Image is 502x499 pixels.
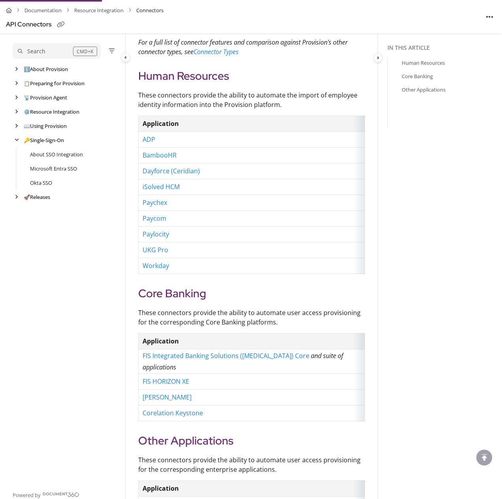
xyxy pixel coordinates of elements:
[43,492,79,497] img: Document360
[13,43,101,59] button: Search
[138,455,365,474] p: These connectors provide the ability to automate user access provisioning for the corresponding e...
[24,193,30,201] span: 🚀
[373,53,383,62] button: Category toggle
[194,47,239,56] a: Connector Types
[138,38,348,56] em: For a full list of connector features and comparison against Provision's other connector types, see
[143,351,309,360] a: FIS Integrated Banking Solutions ([MEDICAL_DATA]) Core
[24,136,64,144] a: Single-Sign-On
[24,137,30,144] span: 🔑
[24,79,85,87] a: Preparing for Provision
[6,5,12,16] a: Home
[143,337,179,345] strong: Application
[24,193,50,201] a: Releases
[143,167,200,175] a: Dayforce (Ceridian)
[138,308,365,327] p: These connectors provide the ability to automate user access provisioning for the corresponding C...
[13,94,21,101] div: arrow
[13,193,21,201] div: arrow
[143,135,155,144] a: ADP
[143,246,168,254] a: UKG Pro
[143,484,179,493] strong: Application
[24,122,67,130] a: Using Provision
[6,19,51,30] div: API Connectors
[107,46,117,56] button: Filter
[143,214,166,223] a: Paycom
[121,53,130,62] button: Category toggle
[13,80,21,87] div: arrow
[143,151,177,159] a: BambooHR
[138,432,365,449] h2: Other Applications
[13,491,41,499] span: Powered by
[24,65,68,73] a: About Provision
[30,150,83,158] a: About SSO Integration
[74,5,124,16] a: Resource Integration
[143,351,343,371] em: and suite of applications
[402,72,433,80] a: Core Banking
[24,108,79,116] a: Resource Integration
[24,66,30,73] span: ℹ️
[24,108,30,115] span: ⚙️
[387,43,499,52] div: In this article
[476,450,492,465] div: scroll to top
[13,137,21,144] div: arrow
[402,59,445,67] a: Human Resources
[24,122,30,129] span: 📖
[138,68,365,84] h2: Human Resources
[143,230,169,238] a: Paylocity
[143,393,192,401] a: [PERSON_NAME]
[24,94,30,101] span: 📡
[13,490,79,499] a: Powered by Document360 - opens in a new tab
[143,198,167,207] a: Paychex
[73,47,97,56] div: CMD+K
[13,122,21,130] div: arrow
[138,285,365,302] h2: Core Banking
[24,5,62,16] a: Documentation
[143,119,179,128] strong: Application
[402,86,446,94] a: Other Applications
[143,409,203,417] a: Corelation Keystone
[143,182,180,191] a: iSolved HCM
[27,47,45,56] div: Search
[136,5,164,16] span: Connectors
[13,108,21,116] div: arrow
[13,66,21,73] div: arrow
[483,10,496,23] button: Article more options
[138,90,365,109] p: These connectors provide the ability to automate the import of employee identity information into...
[55,19,67,31] button: Copy link of
[143,261,169,270] a: Workday
[30,165,77,173] a: Microsoft Entra SSO
[30,179,52,187] a: Okta SSO
[24,94,67,101] a: Provision Agent
[24,80,30,87] span: 📋
[143,377,189,386] a: FIS HORIZON XE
